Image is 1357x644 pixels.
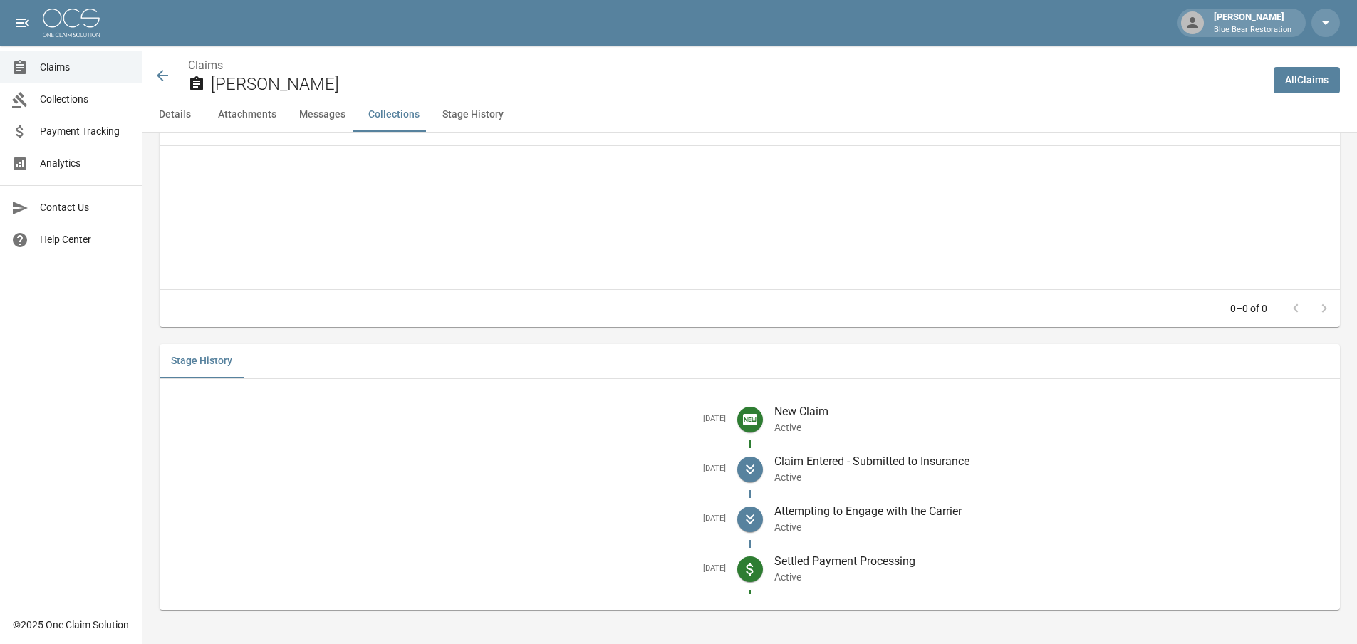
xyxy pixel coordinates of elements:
[288,98,357,132] button: Messages
[142,98,1357,132] div: anchor tabs
[774,520,1329,534] p: Active
[40,232,130,247] span: Help Center
[431,98,515,132] button: Stage History
[40,156,130,171] span: Analytics
[774,553,1329,570] p: Settled Payment Processing
[40,200,130,215] span: Contact Us
[774,570,1329,584] p: Active
[43,9,100,37] img: ocs-logo-white-transparent.png
[160,344,1340,378] div: related-list tabs
[188,58,223,72] a: Claims
[1208,10,1297,36] div: [PERSON_NAME]
[774,420,1329,435] p: Active
[13,618,129,632] div: © 2025 One Claim Solution
[774,503,1329,520] p: Attempting to Engage with the Carrier
[357,98,431,132] button: Collections
[774,403,1329,420] p: New Claim
[40,92,130,107] span: Collections
[40,124,130,139] span: Payment Tracking
[9,9,37,37] button: open drawer
[1230,301,1267,316] p: 0–0 of 0
[188,57,1262,74] nav: breadcrumb
[774,453,1329,470] p: Claim Entered - Submitted to Insurance
[207,98,288,132] button: Attachments
[171,514,726,524] h5: [DATE]
[160,344,244,378] button: Stage History
[171,563,726,574] h5: [DATE]
[1274,67,1340,93] a: AllClaims
[211,74,1262,95] h2: [PERSON_NAME]
[171,464,726,474] h5: [DATE]
[1214,24,1291,36] p: Blue Bear Restoration
[171,414,726,425] h5: [DATE]
[774,470,1329,484] p: Active
[142,98,207,132] button: Details
[40,60,130,75] span: Claims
